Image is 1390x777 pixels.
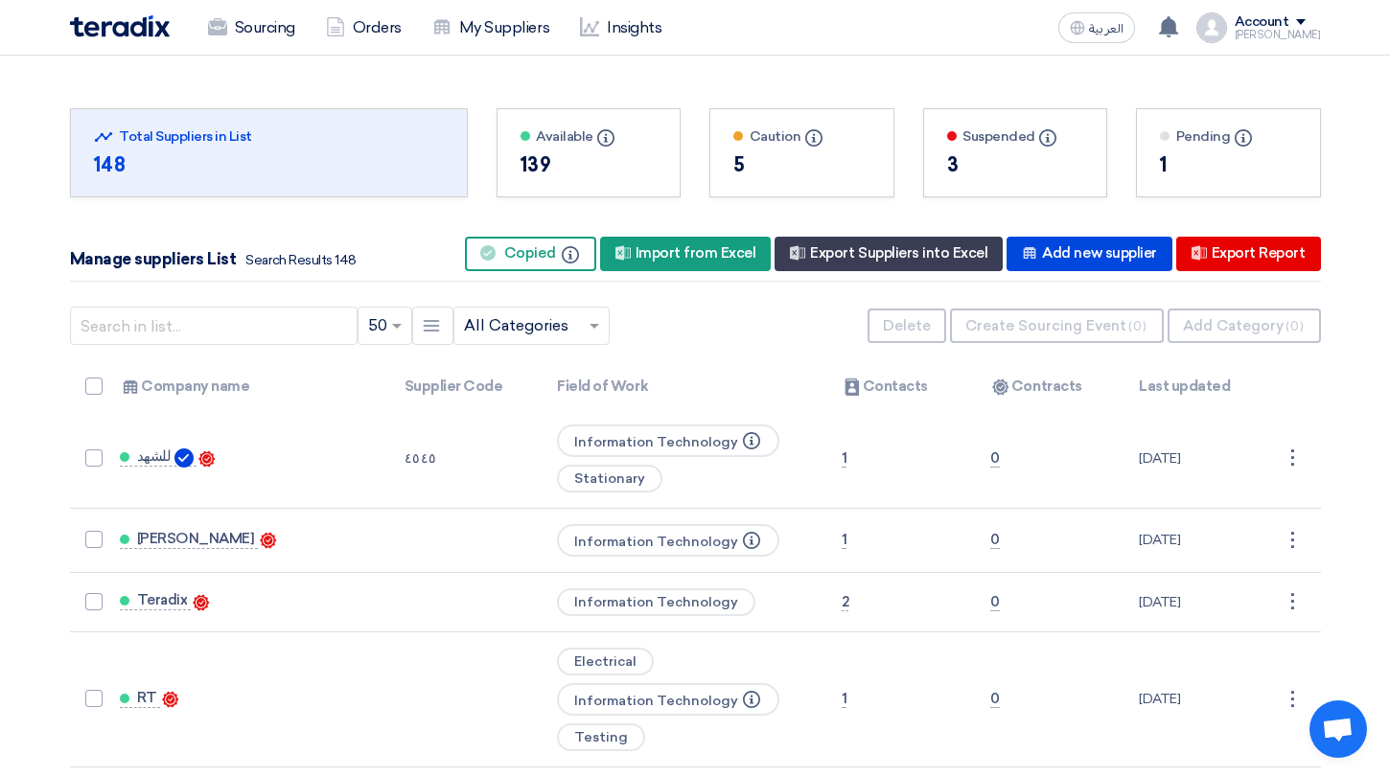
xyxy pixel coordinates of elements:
[521,126,658,147] div: Available
[94,150,444,179] div: 148
[1124,364,1277,409] th: Last updated
[1160,126,1297,147] div: Pending
[1235,30,1321,40] div: [PERSON_NAME]
[1124,572,1277,631] td: [DATE]
[557,648,654,675] span: Electrical
[120,690,160,708] a: RT
[1058,12,1135,43] button: العربية
[1286,319,1304,333] span: (0)
[557,465,662,492] span: Stationary
[733,126,870,147] div: Caution
[1168,309,1321,343] button: Add Category(0)
[120,448,197,467] a: للشهد Verified Account
[1124,409,1277,509] td: [DATE]
[1277,684,1308,715] div: ⋮
[521,150,658,179] div: 139
[950,309,1164,343] button: Create Sourcing Event(0)
[990,531,1000,549] span: 0
[1089,22,1124,35] span: العربية
[557,588,755,616] span: Information Technology
[368,314,387,337] span: 50
[137,690,157,705] span: RT
[868,309,946,343] button: Delete
[137,448,172,464] span: للشهد
[842,531,847,549] span: 1
[120,592,191,610] a: Teradix
[733,150,870,179] div: 5
[1124,508,1277,572] td: [DATE]
[137,531,255,546] span: [PERSON_NAME]
[1277,525,1308,556] div: ⋮
[600,237,772,271] div: Import from Excel
[542,364,826,409] th: Field of Work
[990,449,1000,468] span: 0
[120,531,258,549] a: [PERSON_NAME]
[417,7,565,49] a: My Suppliers
[975,364,1124,409] th: Contracts
[990,593,1000,611] span: 0
[70,307,358,345] input: Search in list...
[990,690,1000,708] span: 0
[70,247,357,272] div: Manage suppliers List
[104,364,389,409] th: Company name
[1277,586,1308,617] div: ⋮
[137,592,188,607] span: Teradix
[1128,319,1147,333] span: (0)
[1309,700,1367,758] div: Open chat
[557,683,779,716] span: Information Technology
[1196,12,1227,43] img: profile_test.png
[1277,443,1308,473] div: ⋮
[1235,14,1289,31] div: Account
[842,690,847,708] span: 1
[826,364,975,409] th: Contacts
[1160,150,1297,179] div: 1
[842,593,849,611] span: 2
[465,237,596,271] button: Copied
[1124,631,1277,766] td: [DATE]
[311,7,417,49] a: Orders
[947,126,1084,147] div: Suspended
[1176,237,1321,271] div: Export Report
[1007,237,1171,271] div: Add new supplier
[245,252,356,268] span: Search Results 148
[557,424,779,457] span: Information Technology
[70,15,170,37] img: Teradix logo
[557,524,779,557] span: Information Technology
[557,723,645,751] span: Testing
[775,237,1003,271] div: Export Suppliers into Excel
[947,150,1084,179] div: 3
[94,126,444,147] div: Total Suppliers in List
[389,364,543,409] th: Supplier Code
[193,7,311,49] a: Sourcing
[174,448,194,468] img: Verified Account
[842,449,847,468] span: 1
[389,409,543,509] td: ٤٥٤٥
[504,244,556,262] span: Copied
[565,7,677,49] a: Insights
